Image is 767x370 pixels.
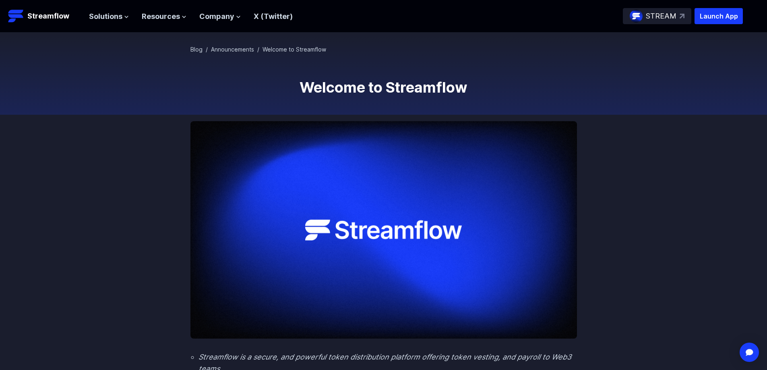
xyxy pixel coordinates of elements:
a: X (Twitter) [254,12,293,21]
span: / [206,46,208,53]
button: Company [199,11,241,23]
p: STREAM [646,10,676,22]
button: Launch App [695,8,743,24]
img: Streamflow Logo [8,8,24,24]
a: STREAM [623,8,691,24]
img: top-right-arrow.svg [680,14,684,19]
span: Welcome to Streamflow [263,46,326,53]
button: Solutions [89,11,129,23]
span: Solutions [89,11,122,23]
span: / [257,46,259,53]
a: Announcements [211,46,254,53]
a: Streamflow [8,8,81,24]
h1: Welcome to Streamflow [190,79,577,95]
div: Open Intercom Messenger [740,343,759,362]
img: Welcome to Streamflow [190,121,577,339]
p: Streamflow [27,10,69,22]
a: Blog [190,46,203,53]
span: Resources [142,11,180,23]
span: Company [199,11,234,23]
img: streamflow-logo-circle.png [630,10,643,23]
button: Resources [142,11,186,23]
